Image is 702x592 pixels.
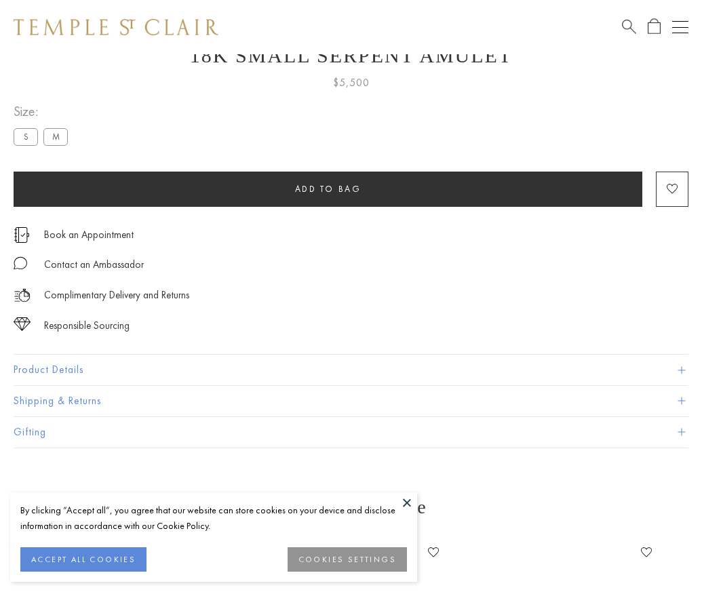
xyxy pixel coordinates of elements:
[288,547,407,572] button: COOKIES SETTINGS
[14,355,688,385] button: Product Details
[14,256,27,270] img: MessageIcon-01_2.svg
[14,386,688,416] button: Shipping & Returns
[20,547,147,572] button: ACCEPT ALL COOKIES
[14,317,31,331] img: icon_sourcing.svg
[44,227,134,242] a: Book an Appointment
[622,18,636,35] a: Search
[20,502,407,534] div: By clicking “Accept all”, you agree that our website can store cookies on your device and disclos...
[44,317,130,334] div: Responsible Sourcing
[44,287,189,304] p: Complimentary Delivery and Returns
[14,44,688,67] h1: 18K Small Serpent Amulet
[14,287,31,304] img: icon_delivery.svg
[14,227,30,243] img: icon_appointment.svg
[14,128,38,145] label: S
[648,18,661,35] a: Open Shopping Bag
[672,19,688,35] button: Open navigation
[14,19,218,35] img: Temple St. Clair
[14,417,688,448] button: Gifting
[14,100,73,123] span: Size:
[44,256,144,273] div: Contact an Ambassador
[295,183,362,195] span: Add to bag
[14,172,642,207] button: Add to bag
[333,74,370,92] span: $5,500
[43,128,68,145] label: M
